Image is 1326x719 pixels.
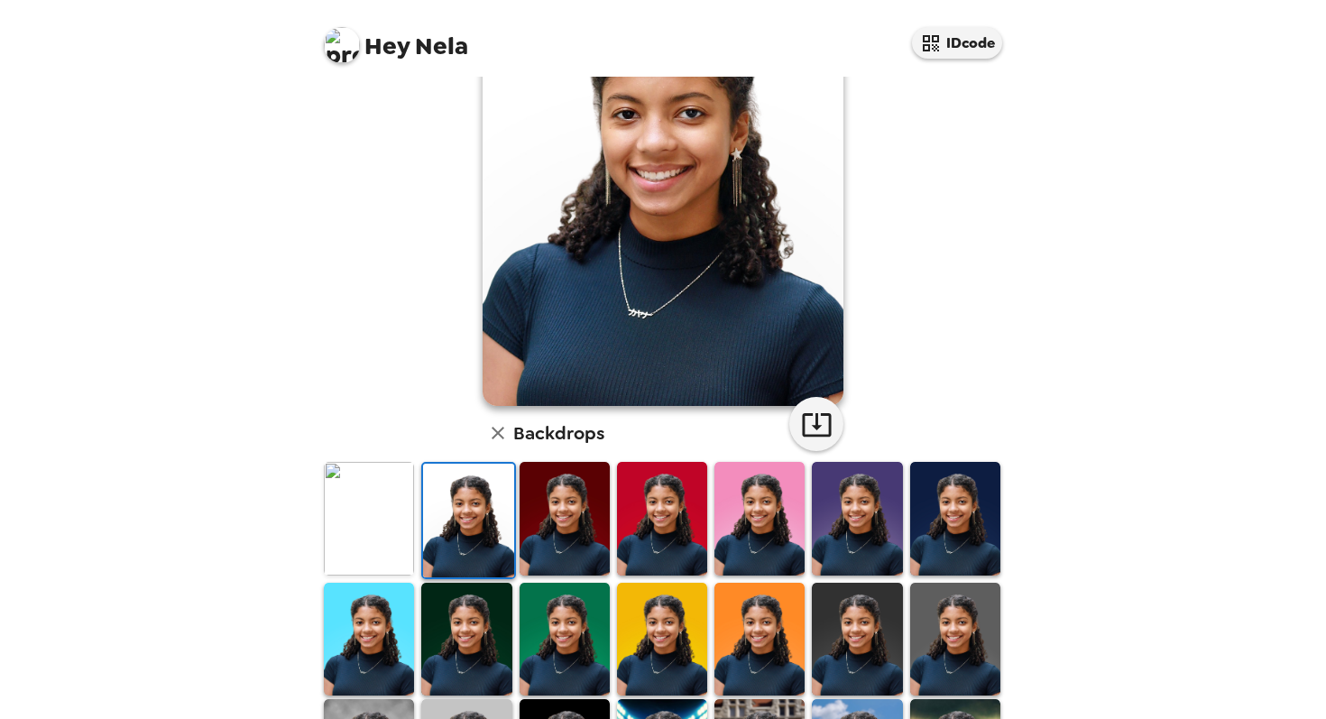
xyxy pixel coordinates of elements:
[513,419,604,447] h6: Backdrops
[324,18,468,59] span: Nela
[364,30,410,62] span: Hey
[324,27,360,63] img: profile pic
[912,27,1002,59] button: IDcode
[324,462,414,575] img: Original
